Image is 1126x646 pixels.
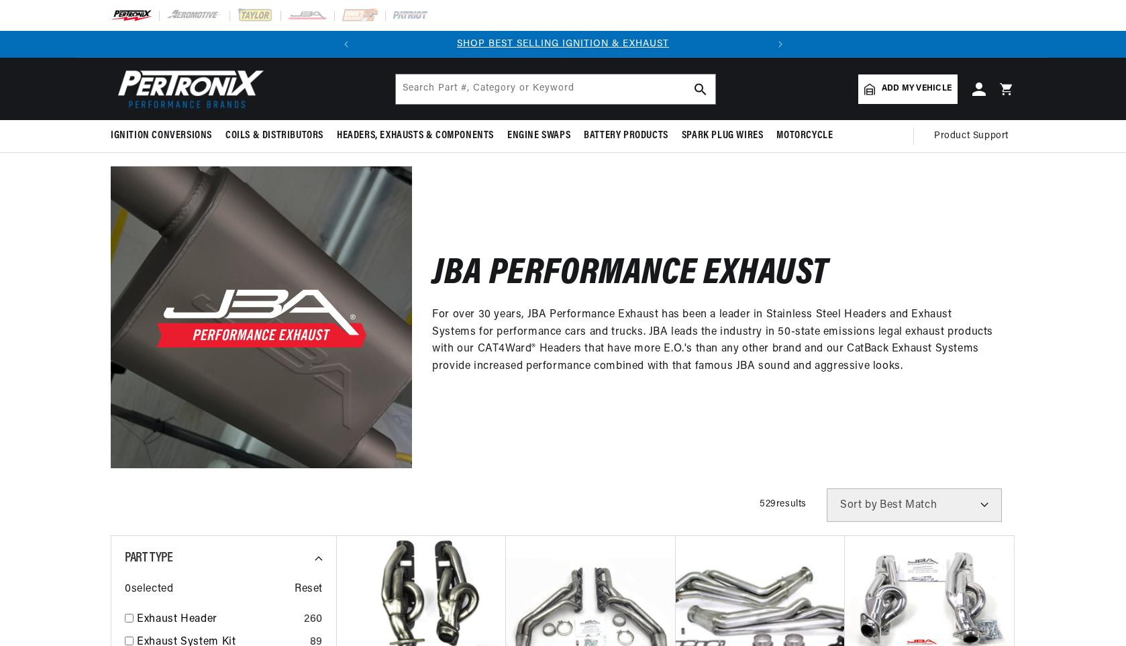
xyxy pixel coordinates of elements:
[337,129,494,143] span: Headers, Exhausts & Components
[776,129,833,143] span: Motorcycle
[882,83,952,95] span: Add my vehicle
[840,500,877,510] span: Sort by
[767,31,794,58] button: Translation missing: en.sections.announcements.next_announcement
[501,120,577,152] summary: Engine Swaps
[225,129,323,143] span: Coils & Distributors
[360,37,767,52] div: Announcement
[77,31,1049,58] slideshow-component: Translation missing: en.sections.announcements.announcement_bar
[125,551,172,565] span: Part Type
[333,31,360,58] button: Translation missing: en.sections.announcements.previous_announcement
[432,259,828,290] h2: JBA Performance Exhaust
[295,581,323,598] span: Reset
[111,166,412,468] img: JBA Performance Exhaust
[858,74,958,104] a: Add my vehicle
[137,611,299,629] a: Exhaust Header
[584,129,668,143] span: Battery Products
[507,129,570,143] span: Engine Swaps
[827,488,1002,522] select: Sort by
[934,129,1009,144] span: Product Support
[577,120,675,152] summary: Battery Products
[396,74,715,104] input: Search Part #, Category or Keyword
[432,307,995,375] p: For over 30 years, JBA Performance Exhaust has been a leader in Stainless Steel Headers and Exhau...
[457,39,669,49] a: SHOP BEST SELLING IGNITION & EXHAUST
[125,581,173,598] span: 0 selected
[111,120,219,152] summary: Ignition Conversions
[304,611,323,629] div: 260
[111,66,265,112] img: Pertronix
[682,129,764,143] span: Spark Plug Wires
[675,120,770,152] summary: Spark Plug Wires
[760,499,807,509] span: 529 results
[360,37,767,52] div: 1 of 2
[330,120,501,152] summary: Headers, Exhausts & Components
[934,120,1015,152] summary: Product Support
[686,74,715,104] button: search button
[111,129,212,143] span: Ignition Conversions
[219,120,330,152] summary: Coils & Distributors
[770,120,839,152] summary: Motorcycle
